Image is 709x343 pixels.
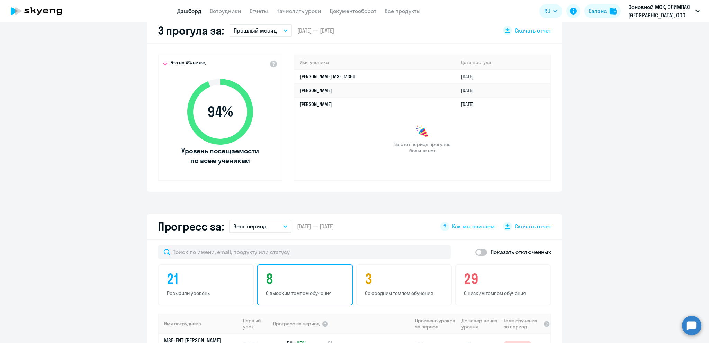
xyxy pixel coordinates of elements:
[276,8,321,15] a: Начислить уроки
[177,8,201,15] a: Дашборд
[300,73,356,80] a: [PERSON_NAME] MSE_MSBU
[158,219,224,233] h2: Прогресс за:
[297,27,334,34] span: [DATE] — [DATE]
[539,4,562,18] button: RU
[170,60,206,68] span: Это на 4% ниже,
[167,271,247,287] h4: 21
[240,314,272,334] th: Первый урок
[459,314,501,334] th: До завершения уровня
[233,222,267,231] p: Весь период
[365,290,445,296] p: Со средним темпом обучения
[385,8,421,15] a: Все продукты
[628,3,693,19] p: Основной МСК, ОЛИМПАС [GEOGRAPHIC_DATA], ООО
[365,271,445,287] h4: 3
[455,55,550,70] th: Дата прогула
[452,223,495,230] span: Как мы считаем
[393,141,451,154] span: За этот период прогулов больше нет
[625,3,703,19] button: Основной МСК, ОЛИМПАС [GEOGRAPHIC_DATA], ООО
[297,223,334,230] span: [DATE] — [DATE]
[589,7,607,15] div: Баланс
[544,7,550,15] span: RU
[415,125,429,138] img: congrats
[515,223,551,230] span: Скачать отчет
[210,8,241,15] a: Сотрудники
[464,271,544,287] h4: 29
[266,271,346,287] h4: 8
[229,220,291,233] button: Весь период
[300,87,332,93] a: [PERSON_NAME]
[273,321,320,327] span: Прогресс за период
[250,8,268,15] a: Отчеты
[167,290,247,296] p: Повысили уровень
[491,248,551,256] p: Показать отключенных
[515,27,551,34] span: Скачать отчет
[412,314,459,334] th: Пройдено уроков за период
[330,8,376,15] a: Документооборот
[300,101,332,107] a: [PERSON_NAME]
[461,101,479,107] a: [DATE]
[464,290,544,296] p: С низким темпом обучения
[266,290,346,296] p: С высоким темпом обучения
[610,8,617,15] img: balance
[158,245,451,259] input: Поиск по имени, email, продукту или статусу
[230,24,292,37] button: Прошлый месяц
[294,55,455,70] th: Имя ученика
[158,24,224,37] h2: 3 прогула за:
[234,26,277,35] p: Прошлый месяц
[180,103,260,120] span: 94 %
[504,317,541,330] span: Темп обучения за период
[180,146,260,165] span: Уровень посещаемости по всем ученикам
[584,4,621,18] button: Балансbalance
[461,73,479,80] a: [DATE]
[461,87,479,93] a: [DATE]
[159,314,240,334] th: Имя сотрудника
